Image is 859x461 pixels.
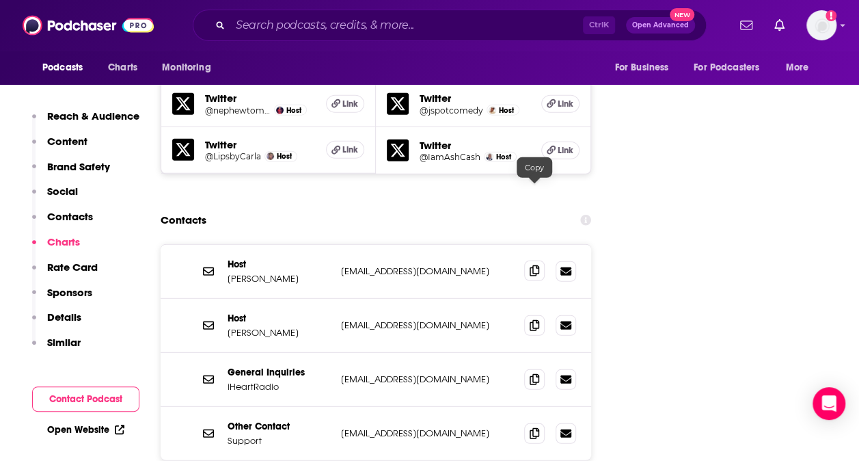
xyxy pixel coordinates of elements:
[341,319,513,331] p: [EMAIL_ADDRESS][DOMAIN_NAME]
[47,210,93,223] p: Contacts
[769,14,790,37] a: Show notifications dropdown
[228,421,330,432] p: Other Contact
[614,58,668,77] span: For Business
[32,235,80,261] button: Charts
[341,373,513,385] p: [EMAIL_ADDRESS][DOMAIN_NAME]
[541,142,580,159] a: Link
[47,336,81,349] p: Similar
[32,109,139,135] button: Reach & Audience
[342,98,358,109] span: Link
[47,160,110,173] p: Brand Safety
[228,381,330,393] p: iHeartRadio
[420,105,483,116] a: @jspotcomedy
[326,95,364,113] a: Link
[47,235,80,248] p: Charts
[286,106,301,115] span: Host
[541,95,580,113] a: Link
[32,261,98,286] button: Rate Card
[228,313,330,324] p: Host
[47,311,81,324] p: Details
[47,424,124,436] a: Open Website
[32,311,81,336] button: Details
[489,107,496,114] img: J. Anthony Brown
[42,58,83,77] span: Podcasts
[277,152,292,161] span: Host
[162,58,210,77] span: Monitoring
[341,427,513,439] p: [EMAIL_ADDRESS][DOMAIN_NAME]
[205,92,315,105] h5: Twitter
[806,10,836,40] button: Show profile menu
[32,336,81,361] button: Similar
[694,58,759,77] span: For Podcasters
[583,16,615,34] span: Ctrl K
[23,12,154,38] img: Podchaser - Follow, Share and Rate Podcasts
[161,207,206,233] h2: Contacts
[228,259,330,270] p: Host
[342,144,358,155] span: Link
[786,58,809,77] span: More
[685,55,779,81] button: open menu
[99,55,146,81] a: Charts
[776,55,826,81] button: open menu
[605,55,685,81] button: open menu
[626,17,695,34] button: Open AdvancedNew
[558,145,573,156] span: Link
[420,139,530,152] h5: Twitter
[33,55,100,81] button: open menu
[735,14,758,37] a: Show notifications dropdown
[267,153,274,160] img: Carla Ferrell
[47,135,87,148] p: Content
[32,160,110,185] button: Brand Safety
[32,210,93,235] button: Contacts
[558,98,573,109] span: Link
[806,10,836,40] img: User Profile
[276,107,284,114] img: Thomas Miles
[228,273,330,285] p: [PERSON_NAME]
[670,8,694,21] span: New
[47,261,98,274] p: Rate Card
[205,138,315,151] h5: Twitter
[47,185,78,198] p: Social
[806,10,836,40] span: Logged in as Tessarossi87
[47,109,139,122] p: Reach & Audience
[32,135,87,160] button: Content
[152,55,228,81] button: open menu
[341,265,513,277] p: [EMAIL_ADDRESS][DOMAIN_NAME]
[228,435,330,447] p: Support
[205,151,261,161] a: @LipsbyCarla
[496,153,511,161] span: Host
[813,387,845,420] div: Open Intercom Messenger
[632,22,689,29] span: Open Advanced
[228,367,330,378] p: General Inquiries
[32,386,139,412] button: Contact Podcast
[47,286,92,299] p: Sponsors
[228,327,330,339] p: [PERSON_NAME]
[32,286,92,311] button: Sponsors
[517,157,552,178] div: Copy
[499,106,514,115] span: Host
[486,153,493,161] img: Ash Cash Exantus
[826,10,836,21] svg: Add a profile image
[326,141,364,159] a: Link
[205,105,271,116] a: @nephewtommy
[420,152,480,162] a: @IamAshCash
[193,10,707,41] div: Search podcasts, credits, & more...
[230,14,583,36] input: Search podcasts, credits, & more...
[108,58,137,77] span: Charts
[32,185,78,210] button: Social
[420,92,530,105] h5: Twitter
